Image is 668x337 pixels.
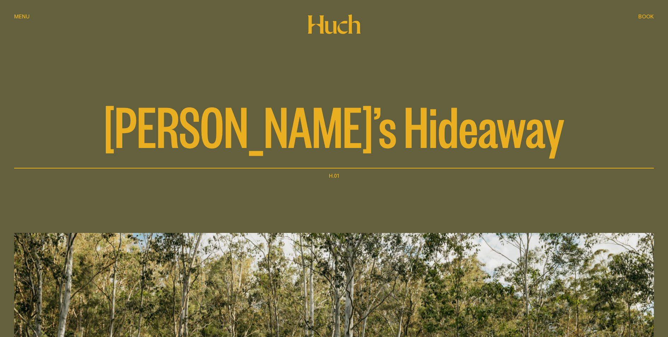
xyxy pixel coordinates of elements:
[14,13,30,21] button: show menu
[638,13,654,21] button: show booking tray
[329,171,339,180] h1: H.01
[638,14,654,19] span: Book
[14,14,30,19] span: Menu
[104,96,564,153] span: [PERSON_NAME]’s Hideaway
